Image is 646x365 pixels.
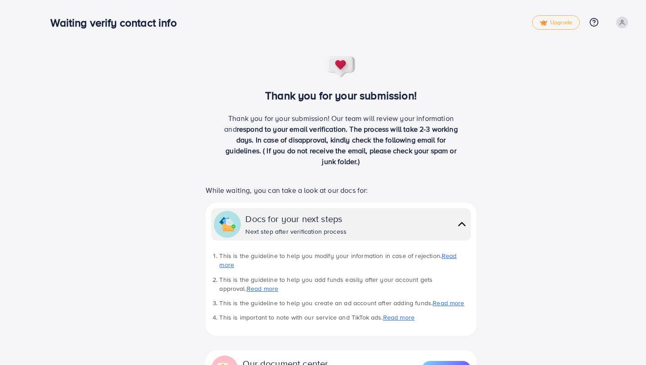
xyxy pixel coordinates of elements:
p: While waiting, you can take a look at our docs for: [206,185,476,196]
li: This is the guideline to help you modify your information in case of rejection. [219,251,470,270]
p: Thank you for your submission! Our team will review your information and [221,113,461,167]
li: This is the guideline to help you add funds easily after your account gets approval. [219,275,470,294]
a: Read more [247,284,278,293]
span: Upgrade [540,19,572,26]
a: Read more [383,313,415,322]
img: collapse [456,218,468,231]
a: tickUpgrade [532,15,580,30]
img: tick [540,20,547,26]
a: Read more [219,251,456,269]
div: Next step after verification process [245,227,347,236]
img: collapse [219,216,235,232]
h3: Thank you for your submission! [191,89,491,102]
li: This is the guideline to help you create an ad account after adding funds. [219,298,470,307]
div: Docs for your next steps [245,212,347,225]
img: success [326,56,356,78]
h3: Waiting verify contact info [50,16,184,29]
li: This is important to note with our service and TikTok ads. [219,313,470,322]
span: respond to your email verification. The process will take 2-3 working days. In case of disapprova... [226,124,458,166]
a: Read more [433,298,464,307]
